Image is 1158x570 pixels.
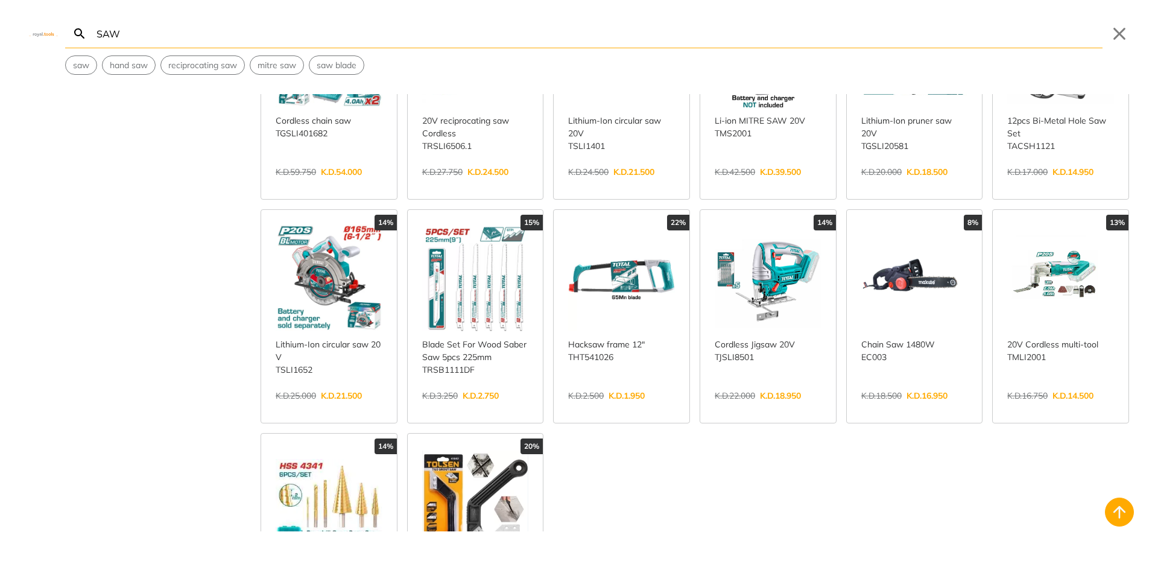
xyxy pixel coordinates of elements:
span: hand saw [110,59,148,72]
div: Suggestion: saw blade [309,55,364,75]
div: 14% [814,215,836,230]
div: Suggestion: saw [65,55,97,75]
input: Search… [94,19,1103,48]
button: Close [1110,24,1129,43]
div: Suggestion: hand saw [102,55,156,75]
div: 14% [375,215,397,230]
button: Select suggestion: saw [66,56,96,74]
div: 8% [964,215,982,230]
span: reciprocating saw [168,59,237,72]
img: Close [29,31,58,36]
div: 15% [520,215,543,230]
svg: Search [72,27,87,41]
span: saw [73,59,89,72]
div: 14% [375,439,397,454]
div: Suggestion: mitre saw [250,55,304,75]
span: mitre saw [258,59,296,72]
div: Suggestion: reciprocating saw [160,55,245,75]
svg: Back to top [1110,502,1129,522]
button: Select suggestion: reciprocating saw [161,56,244,74]
button: Select suggestion: saw blade [309,56,364,74]
div: 22% [667,215,689,230]
div: 20% [520,439,543,454]
span: saw blade [317,59,356,72]
button: Select suggestion: mitre saw [250,56,303,74]
div: 13% [1106,215,1128,230]
button: Select suggestion: hand saw [103,56,155,74]
button: Back to top [1105,498,1134,527]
